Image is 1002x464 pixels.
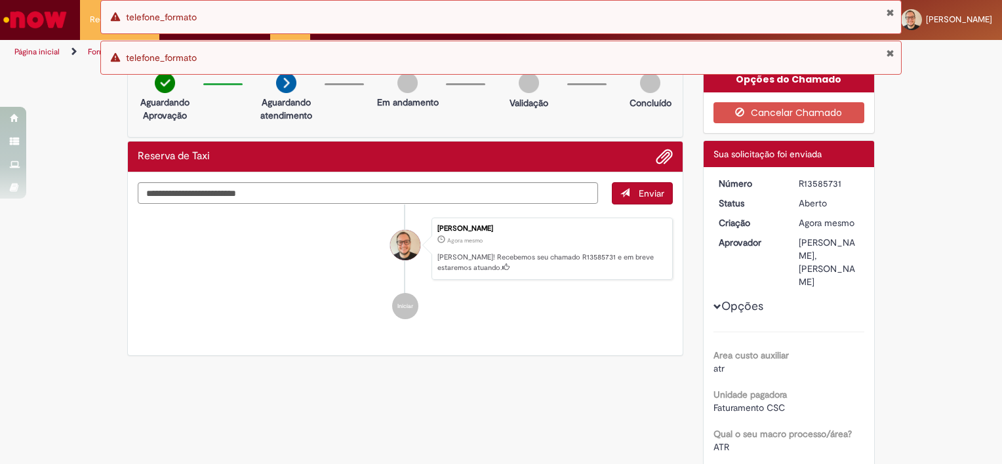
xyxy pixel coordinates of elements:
button: Cancelar Chamado [713,102,865,123]
b: Unidade pagadora [713,389,787,400]
textarea: Digite sua mensagem aqui... [138,182,598,204]
img: check-circle-green.png [155,73,175,93]
span: [PERSON_NAME] [926,14,992,25]
dt: Aprovador [709,236,790,249]
span: Agora mesmo [799,217,854,229]
span: Requisições [90,13,136,26]
p: Aguardando atendimento [254,96,318,122]
a: Página inicial [14,47,60,57]
div: [PERSON_NAME], [PERSON_NAME] [799,236,860,288]
p: [PERSON_NAME]! Recebemos seu chamado R13585731 e em breve estaremos atuando. [437,252,666,273]
span: Agora mesmo [447,237,483,244]
h2: Reserva de Taxi Histórico de tíquete [138,151,210,163]
dt: Criação [709,216,790,229]
img: img-circle-grey.png [519,73,539,93]
ul: Trilhas de página [10,40,658,64]
span: Enviar [639,187,664,199]
span: atr [713,362,725,374]
ul: Histórico de tíquete [138,204,673,333]
dt: Número [709,177,790,190]
div: 01/10/2025 12:18:01 [799,216,860,229]
li: Paulo Cesar Ferrari Junior [138,218,673,280]
span: Faturamento CSC [713,402,785,414]
div: R13585731 [799,177,860,190]
span: ATR [713,441,729,453]
span: telefone_formato [126,11,197,23]
span: Sua solicitação foi enviada [713,148,822,160]
img: arrow-next.png [276,73,296,93]
img: img-circle-grey.png [640,73,660,93]
button: Fechar Notificação [886,48,894,58]
time: 01/10/2025 12:18:01 [447,237,483,244]
p: Validação [510,96,548,109]
div: Aberto [799,197,860,210]
img: img-circle-grey.png [397,73,418,93]
p: Aguardando Aprovação [133,96,197,122]
button: Fechar Notificação [886,7,894,18]
div: Paulo Cesar Ferrari Junior [390,230,420,260]
b: Qual o seu macro processo/área? [713,428,852,440]
time: 01/10/2025 12:18:01 [799,217,854,229]
img: ServiceNow [1,7,69,33]
button: Adicionar anexos [656,148,673,165]
dt: Status [709,197,790,210]
a: Formulário de Atendimento [88,47,185,57]
span: telefone_formato [126,52,197,64]
p: Concluído [630,96,671,109]
b: Area custo auxiliar [713,349,789,361]
button: Enviar [612,182,673,204]
div: [PERSON_NAME] [437,225,666,233]
p: Em andamento [377,96,439,109]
